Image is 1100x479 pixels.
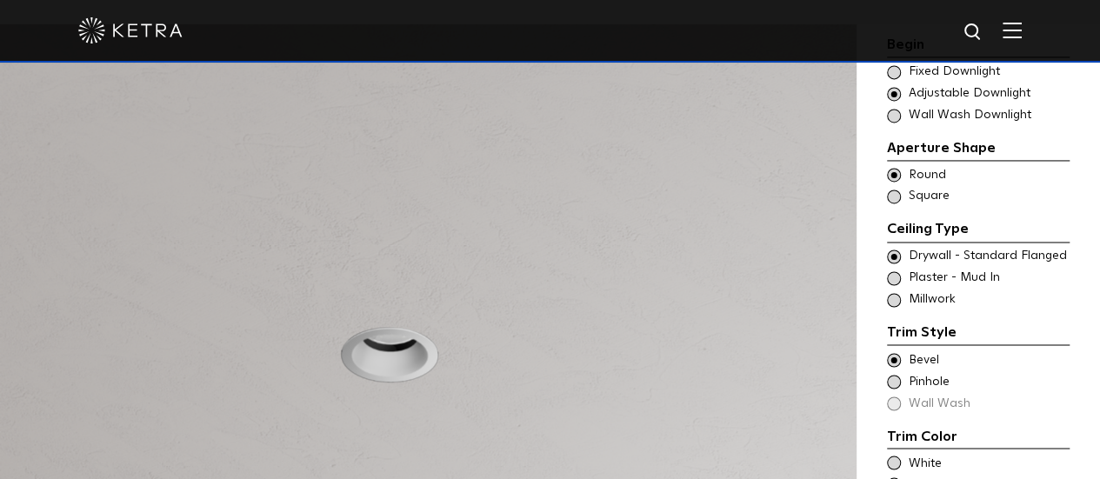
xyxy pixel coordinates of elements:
img: ketra-logo-2019-white [78,17,183,43]
span: Bevel [909,351,1068,369]
div: Trim Style [887,322,1070,346]
div: Trim Color [887,425,1070,449]
span: Adjustable Downlight [909,85,1068,103]
span: Plaster - Mud In [909,269,1068,287]
img: Hamburger%20Nav.svg [1003,22,1022,38]
div: Ceiling Type [887,218,1070,243]
span: Drywall - Standard Flanged [909,248,1068,265]
span: White [909,455,1068,472]
span: Millwork [909,291,1068,309]
span: Pinhole [909,373,1068,390]
span: Square [909,188,1068,205]
span: Wall Wash Downlight [909,107,1068,124]
img: search icon [963,22,984,43]
span: Fixed Downlight [909,63,1068,81]
div: Aperture Shape [887,137,1070,162]
span: Round [909,167,1068,184]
